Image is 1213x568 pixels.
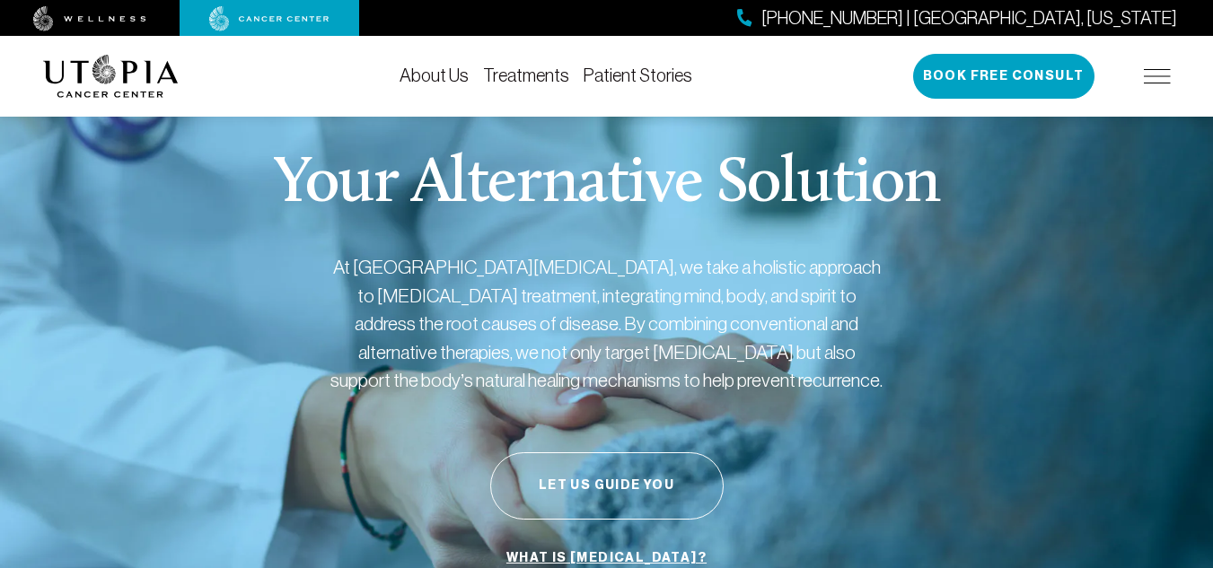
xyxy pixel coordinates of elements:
[1144,69,1171,83] img: icon-hamburger
[737,5,1177,31] a: [PHONE_NUMBER] | [GEOGRAPHIC_DATA], [US_STATE]
[400,66,469,85] a: About Us
[329,253,885,395] p: At [GEOGRAPHIC_DATA][MEDICAL_DATA], we take a holistic approach to [MEDICAL_DATA] treatment, inte...
[761,5,1177,31] span: [PHONE_NUMBER] | [GEOGRAPHIC_DATA], [US_STATE]
[43,55,179,98] img: logo
[483,66,569,85] a: Treatments
[913,54,1094,99] button: Book Free Consult
[209,6,330,31] img: cancer center
[490,452,724,520] button: Let Us Guide You
[33,6,146,31] img: wellness
[584,66,692,85] a: Patient Stories
[273,153,940,217] p: Your Alternative Solution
